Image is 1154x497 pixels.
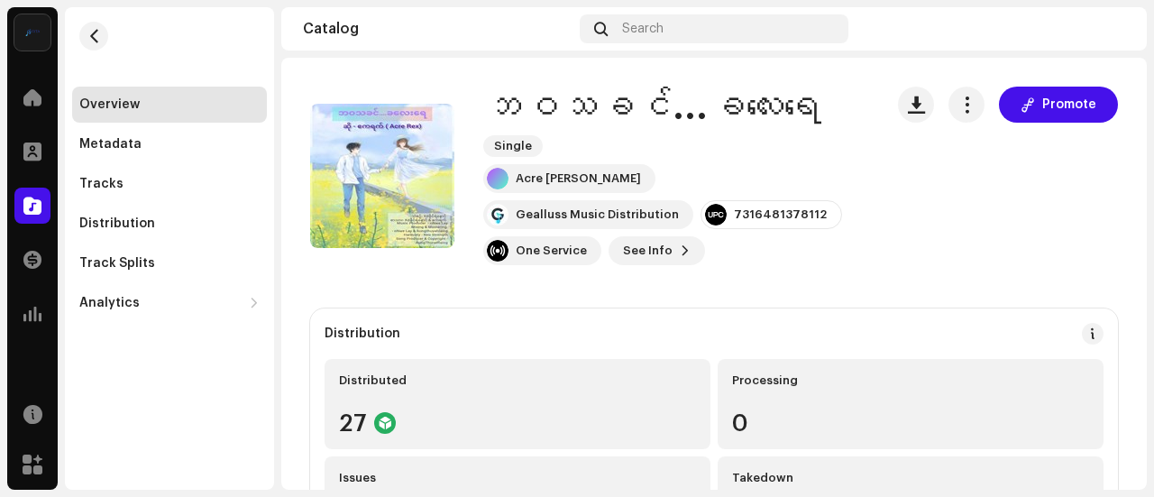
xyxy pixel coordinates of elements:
[622,22,664,36] span: Search
[79,97,140,112] div: Overview
[79,177,124,191] div: Tracks
[339,471,696,485] div: Issues
[999,87,1118,123] button: Promote
[516,207,679,222] div: Gealluss Music Distribution
[732,373,1089,388] div: Processing
[79,256,155,271] div: Track Splits
[72,126,267,162] re-m-nav-item: Metadata
[516,244,587,258] div: One Service
[72,245,267,281] re-m-nav-item: Track Splits
[483,135,543,157] span: Single
[72,206,267,242] re-m-nav-item: Distribution
[623,233,673,269] span: See Info
[516,171,641,186] div: Acre [PERSON_NAME]
[1042,87,1096,123] span: Promote
[325,327,400,341] div: Distribution
[72,166,267,202] re-m-nav-item: Tracks
[1096,14,1125,43] img: 7e4e612c-8fc9-4e70-ba30-780837b5408d
[79,296,140,310] div: Analytics
[303,22,572,36] div: Catalog
[79,216,155,231] div: Distribution
[14,14,50,51] img: ef15aa5b-e20a-4b5c-9b69-724c15fb7de9
[732,471,1089,485] div: Takedown
[72,285,267,321] re-m-nav-dropdown: Analytics
[734,207,827,222] div: 7316481378112
[483,87,821,128] h1: ဘဝသခင်...ခလေးရေ
[79,137,142,152] div: Metadata
[72,87,267,123] re-m-nav-item: Overview
[609,236,705,265] button: See Info
[339,373,696,388] div: Distributed
[487,204,508,225] img: 51c0476e-7110-42c8-9618-79fe6ec1617f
